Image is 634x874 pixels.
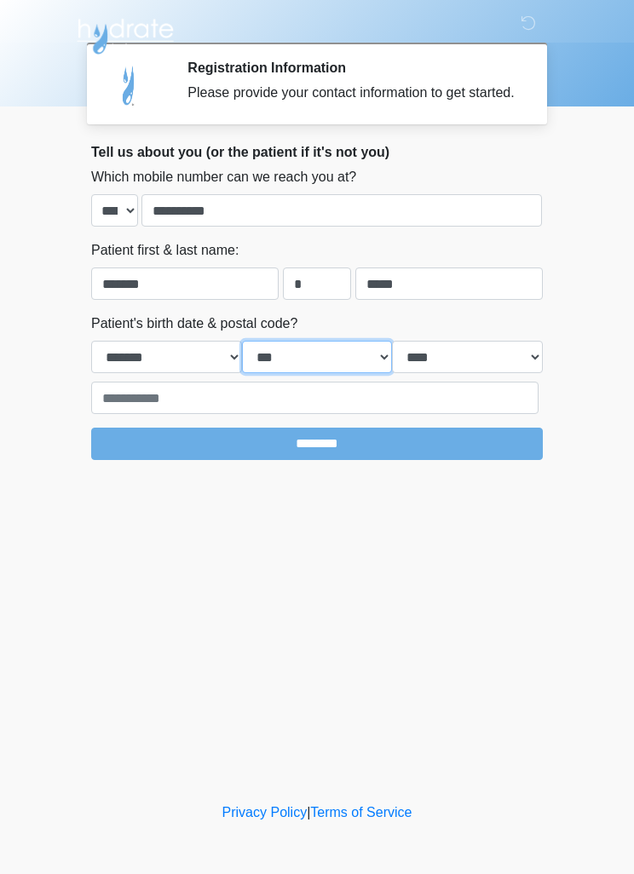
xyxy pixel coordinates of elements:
[91,144,543,160] h2: Tell us about you (or the patient if it's not you)
[74,13,176,55] img: Hydrate IV Bar - Chandler Logo
[91,313,297,334] label: Patient's birth date & postal code?
[307,805,310,819] a: |
[187,83,517,103] div: Please provide your contact information to get started.
[310,805,412,819] a: Terms of Service
[91,240,239,261] label: Patient first & last name:
[222,805,308,819] a: Privacy Policy
[91,167,356,187] label: Which mobile number can we reach you at?
[104,60,155,111] img: Agent Avatar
